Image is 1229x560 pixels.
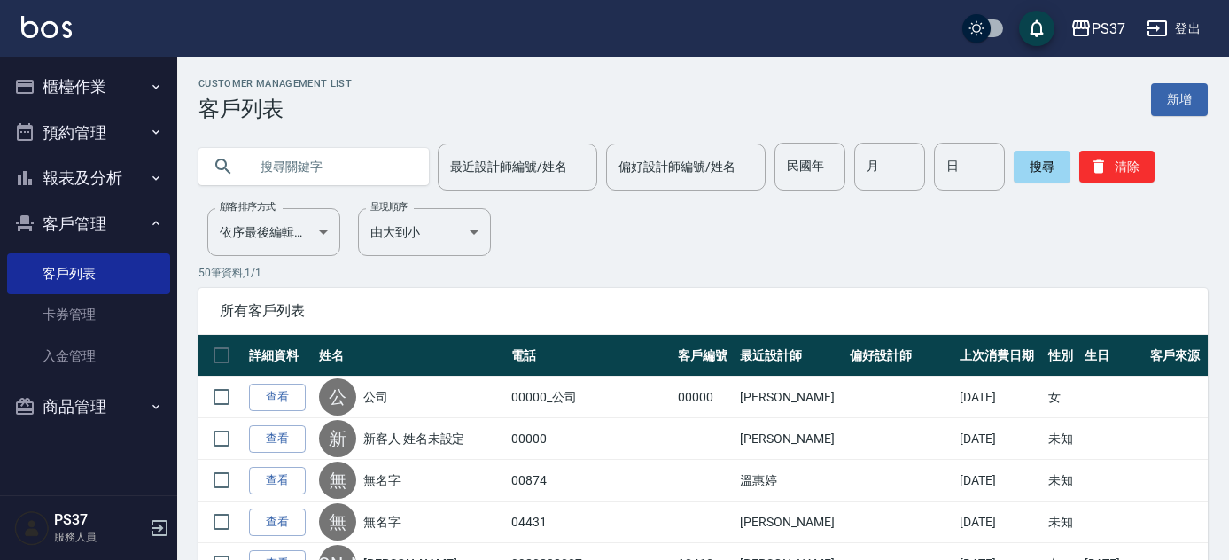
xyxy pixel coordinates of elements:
[845,335,955,377] th: 偏好設計師
[955,502,1044,543] td: [DATE]
[363,430,465,447] a: 新客人 姓名未設定
[1044,502,1079,543] td: 未知
[319,378,356,416] div: 公
[955,460,1044,502] td: [DATE]
[955,418,1044,460] td: [DATE]
[21,16,72,38] img: Logo
[735,502,845,543] td: [PERSON_NAME]
[1140,12,1208,45] button: 登出
[7,201,170,247] button: 客戶管理
[507,377,673,418] td: 00000_公司
[735,335,845,377] th: 最近設計師
[358,208,491,256] div: 由大到小
[370,200,408,214] label: 呈現順序
[1044,460,1079,502] td: 未知
[1044,418,1079,460] td: 未知
[7,336,170,377] a: 入金管理
[7,384,170,430] button: 商品管理
[207,208,340,256] div: 依序最後編輯時間
[198,97,352,121] h3: 客戶列表
[315,335,508,377] th: 姓名
[7,64,170,110] button: 櫃檯作業
[198,78,352,89] h2: Customer Management List
[245,335,315,377] th: 詳細資料
[955,335,1044,377] th: 上次消費日期
[220,200,276,214] label: 顧客排序方式
[363,471,401,489] a: 無名字
[1044,377,1079,418] td: 女
[735,418,845,460] td: [PERSON_NAME]
[220,302,1186,320] span: 所有客戶列表
[54,511,144,529] h5: PS37
[1079,151,1155,183] button: 清除
[507,502,673,543] td: 04431
[319,462,356,499] div: 無
[1146,335,1208,377] th: 客戶來源
[198,265,1208,281] p: 50 筆資料, 1 / 1
[1063,11,1132,47] button: PS37
[1151,83,1208,116] a: 新增
[249,425,306,453] a: 查看
[507,418,673,460] td: 00000
[955,377,1044,418] td: [DATE]
[673,335,735,377] th: 客戶編號
[507,460,673,502] td: 00874
[249,384,306,411] a: 查看
[363,388,388,406] a: 公司
[363,513,401,531] a: 無名字
[673,377,735,418] td: 00000
[54,529,144,545] p: 服務人員
[1044,335,1079,377] th: 性別
[248,143,415,191] input: 搜尋關鍵字
[319,420,356,457] div: 新
[7,253,170,294] a: 客戶列表
[249,467,306,494] a: 查看
[7,294,170,335] a: 卡券管理
[1014,151,1070,183] button: 搜尋
[1019,11,1054,46] button: save
[735,460,845,502] td: 溫惠婷
[507,335,673,377] th: 電話
[7,155,170,201] button: 報表及分析
[319,503,356,541] div: 無
[14,510,50,546] img: Person
[1080,335,1146,377] th: 生日
[7,110,170,156] button: 預約管理
[735,377,845,418] td: [PERSON_NAME]
[249,509,306,536] a: 查看
[1092,18,1125,40] div: PS37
